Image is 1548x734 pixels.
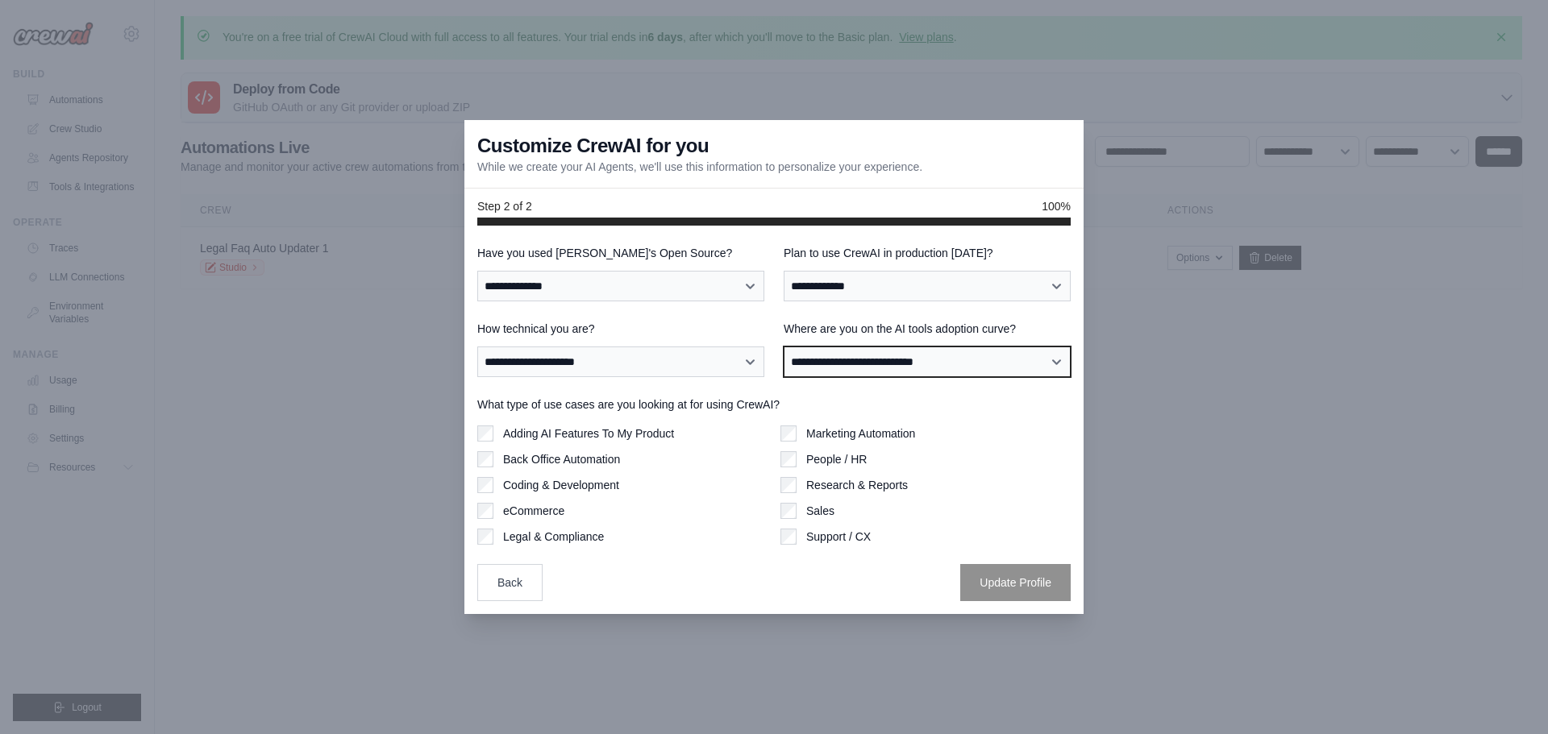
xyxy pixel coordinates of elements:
[960,564,1071,601] button: Update Profile
[806,477,908,493] label: Research & Reports
[503,425,674,442] label: Adding AI Features To My Product
[1042,198,1071,214] span: 100%
[477,245,764,261] label: Have you used [PERSON_NAME]'s Open Source?
[806,529,871,545] label: Support / CX
[477,198,532,214] span: Step 2 of 2
[477,564,543,601] button: Back
[503,503,564,519] label: eCommerce
[503,529,604,545] label: Legal & Compliance
[806,425,915,442] label: Marketing Automation
[503,477,619,493] label: Coding & Development
[784,245,1071,261] label: Plan to use CrewAI in production [DATE]?
[503,451,620,467] label: Back Office Automation
[477,321,764,337] label: How technical you are?
[806,503,834,519] label: Sales
[477,133,709,159] h3: Customize CrewAI for you
[477,159,922,175] p: While we create your AI Agents, we'll use this information to personalize your experience.
[806,451,867,467] label: People / HR
[784,321,1071,337] label: Where are you on the AI tools adoption curve?
[477,396,1071,413] label: What type of use cases are you looking at for using CrewAI?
